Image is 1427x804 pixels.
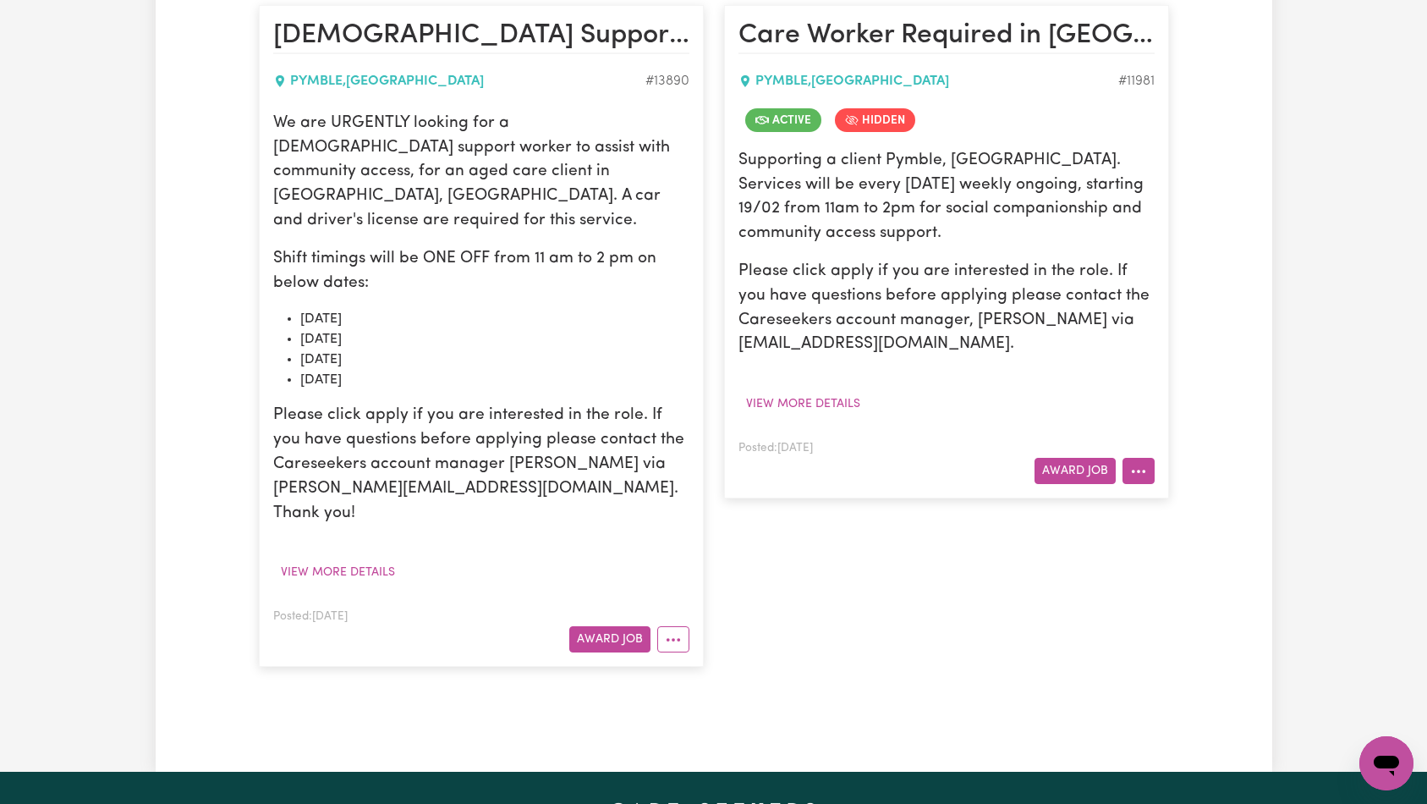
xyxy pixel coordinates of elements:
p: Shift timings will be ONE OFF from 11 am to 2 pm on below dates: [273,247,689,296]
p: Supporting a client Pymble, [GEOGRAPHIC_DATA]. Services will be every [DATE] weekly ongoing, star... [738,149,1155,246]
span: Job is active [745,108,821,132]
button: More options [657,626,689,653]
p: Please click apply if you are interested in the role. If you have questions before applying pleas... [273,404,689,526]
span: Posted: [DATE] [273,611,348,622]
button: More options [1122,458,1155,484]
div: PYMBLE , [GEOGRAPHIC_DATA] [273,71,645,91]
p: Please click apply if you are interested in the role. If you have questions before applying pleas... [738,260,1155,357]
li: [DATE] [300,329,689,350]
iframe: Button to launch messaging window [1359,736,1413,790]
button: View more details [273,559,403,586]
div: Job ID #11981 [1118,71,1155,91]
h2: Care Worker Required in Pymble, NSW [738,19,1155,53]
button: Award Job [1035,458,1116,484]
p: We are URGENTLY looking for a [DEMOGRAPHIC_DATA] support worker to assist with community access, ... [273,112,689,234]
button: Award Job [569,626,650,653]
div: Job ID #13890 [645,71,689,91]
li: [DATE] [300,309,689,329]
div: PYMBLE , [GEOGRAPHIC_DATA] [738,71,1118,91]
h2: Female Support Worker Needed For Community Access In Pymble, NSW [273,19,689,53]
span: Posted: [DATE] [738,443,813,454]
li: [DATE] [300,350,689,370]
li: [DATE] [300,370,689,390]
span: Job is hidden [835,108,915,132]
button: View more details [738,391,868,417]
